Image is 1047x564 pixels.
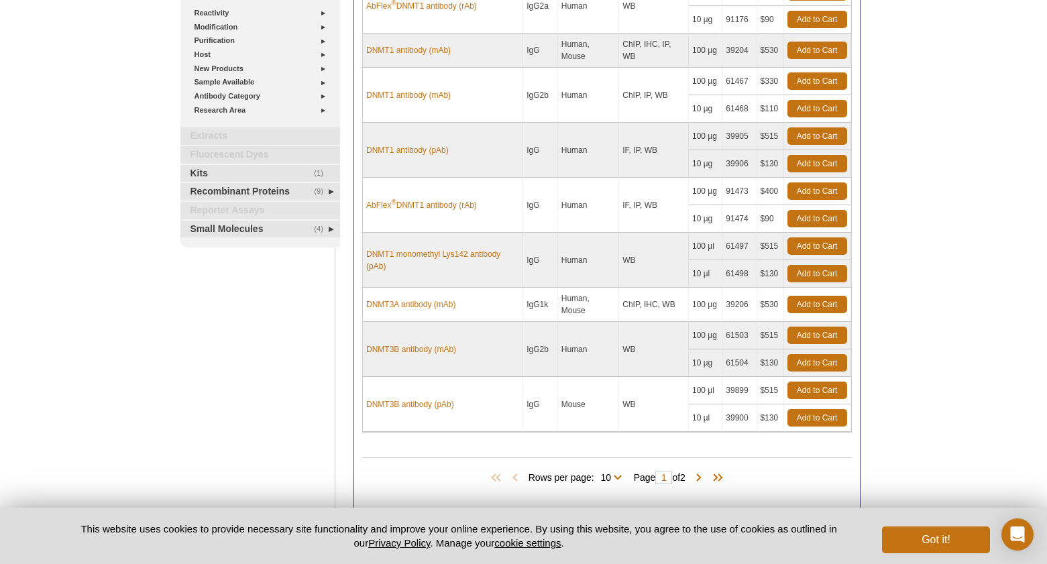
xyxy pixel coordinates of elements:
a: Add to Cart [787,354,847,372]
td: 91176 [722,6,757,34]
td: IF, IP, WB [619,123,689,178]
a: Fluorescent Dyes [180,146,341,164]
td: 39204 [722,34,757,68]
td: 39900 [722,404,757,432]
td: 10 µl [689,260,722,288]
a: Privacy Policy [368,537,430,549]
span: 2 [680,472,685,483]
span: (9) [314,183,331,201]
td: 39899 [722,377,757,404]
a: DNMT3B antibody (mAb) [366,343,456,355]
span: (4) [314,221,331,238]
td: 91474 [722,205,757,233]
a: Research Area [195,103,333,117]
a: Add to Cart [787,296,847,313]
td: IgG2b [523,68,558,123]
td: Human [558,68,619,123]
a: Extracts [180,127,341,145]
td: $90 [757,205,784,233]
td: 100 µg [689,68,722,95]
p: This website uses cookies to provide necessary site functionality and improve your online experie... [58,522,861,550]
td: IgG [523,123,558,178]
td: Human, Mouse [558,288,619,322]
a: DNMT1 antibody (pAb) [366,144,449,156]
td: $130 [757,404,784,432]
button: cookie settings [494,537,561,549]
td: 61468 [722,95,757,123]
td: IgG [523,233,558,288]
a: Add to Cart [787,182,847,200]
a: (1)Kits [180,165,341,182]
td: $515 [757,377,784,404]
span: Next Page [692,471,706,485]
a: DNMT1 antibody (mAb) [366,44,451,56]
td: $530 [757,34,784,68]
a: Sample Available [195,75,333,89]
td: 39905 [722,123,757,150]
a: Add to Cart [787,237,847,255]
a: Reactivity [195,6,333,20]
td: ChIP, IP, WB [619,68,689,123]
a: DNMT1 monomethyl Lys142 antibody (pAb) [366,248,519,272]
a: Add to Cart [787,210,847,227]
td: $130 [757,349,784,377]
td: ChIP, IHC, IP, WB [619,34,689,68]
td: $130 [757,150,784,178]
span: (1) [314,165,331,182]
td: 100 µg [689,178,722,205]
td: $400 [757,178,784,205]
td: $130 [757,260,784,288]
a: Add to Cart [787,100,847,117]
td: $90 [757,6,784,34]
a: New Products [195,62,333,76]
td: 91473 [722,178,757,205]
div: Open Intercom Messenger [1001,518,1034,551]
td: 100 µg [689,34,722,68]
a: DNMT1 antibody (mAb) [366,89,451,101]
a: Add to Cart [787,382,847,399]
button: Got it! [882,526,989,553]
a: Add to Cart [787,42,847,59]
td: IF, IP, WB [619,178,689,233]
a: Add to Cart [787,327,847,344]
td: 100 µg [689,288,722,322]
td: $515 [757,322,784,349]
a: Add to Cart [787,155,847,172]
td: IgG [523,377,558,432]
span: Previous Page [508,471,522,485]
td: Human, Mouse [558,34,619,68]
td: IgG2b [523,322,558,377]
td: 10 µg [689,6,722,34]
td: 61504 [722,349,757,377]
td: $515 [757,123,784,150]
td: 10 µg [689,205,722,233]
a: Add to Cart [787,72,847,90]
td: Human [558,322,619,377]
td: IgG1k [523,288,558,322]
td: Human [558,123,619,178]
a: Modification [195,20,333,34]
span: Page of [627,471,692,484]
td: 10 µl [689,404,722,432]
td: 39906 [722,150,757,178]
td: 10 µg [689,95,722,123]
a: Add to Cart [787,409,847,427]
span: Last Page [706,471,726,485]
td: WB [619,322,689,377]
td: IgG [523,178,558,233]
a: Purification [195,34,333,48]
a: Host [195,48,333,62]
a: AbFlex®DNMT1 antibody (rAb) [366,199,477,211]
td: Human [558,233,619,288]
td: $110 [757,95,784,123]
td: ChIP, IHC, WB [619,288,689,322]
span: First Page [488,471,508,485]
td: 61467 [722,68,757,95]
td: $330 [757,68,784,95]
td: 61497 [722,233,757,260]
td: 10 µg [689,349,722,377]
a: Add to Cart [787,265,847,282]
td: WB [619,233,689,288]
td: $530 [757,288,784,322]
